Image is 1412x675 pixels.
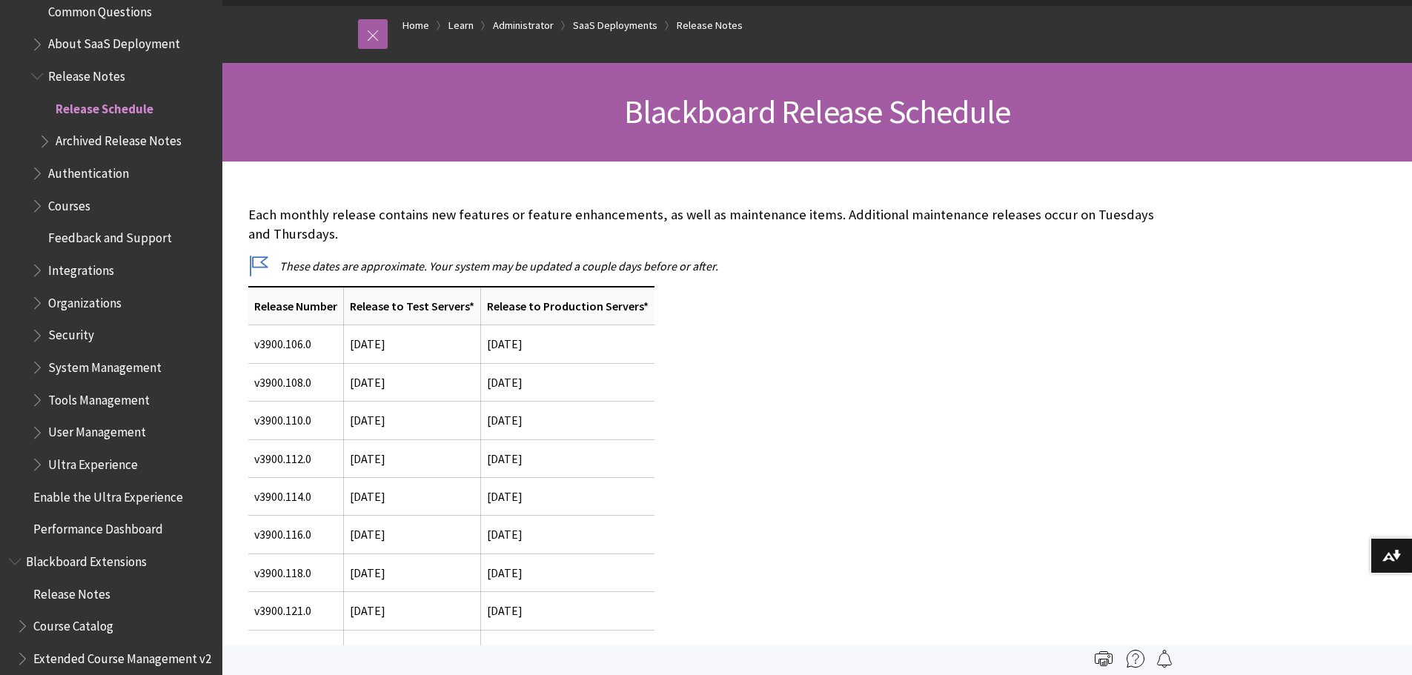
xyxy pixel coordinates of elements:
span: Extended Course Management v2 [33,646,211,666]
span: Courses [48,193,90,213]
span: Course Catalog [33,614,113,634]
span: Ultra Experience [48,452,138,472]
a: Learn [448,16,474,35]
span: Enable the Ultra Experience [33,485,183,505]
span: Blackboard Extensions [26,549,147,569]
td: v3900.118.0 [248,553,344,591]
td: [DATE] [480,516,654,553]
span: Integrations [48,258,114,278]
span: [DATE] [350,603,385,618]
td: v3900.116.0 [248,516,344,553]
td: [DATE] [480,592,654,630]
td: v3900.112.0 [248,439,344,477]
span: Archived Release Notes [56,129,182,149]
span: [DATE] [487,451,523,466]
span: [DATE] [350,451,385,466]
td: v3900.121.0 [248,592,344,630]
td: [DATE] [343,402,480,439]
td: v3900.123.0 [248,630,344,668]
span: [DATE] [350,565,385,580]
span: Performance Dashboard [33,516,163,536]
span: Authentication [48,161,129,181]
td: [DATE] [480,363,654,401]
td: v3900.110.0 [248,402,344,439]
td: v3900.106.0 [248,325,344,363]
span: Release Notes [48,64,125,84]
a: Release Notes [677,16,743,35]
img: Print [1095,650,1113,668]
td: [DATE] [480,630,654,668]
span: Organizations [48,290,122,310]
a: SaaS Deployments [573,16,657,35]
span: [DATE] [350,527,385,542]
td: [DATE] [343,325,480,363]
td: [DATE] [480,477,654,515]
span: User Management [48,420,146,440]
td: [DATE] [480,402,654,439]
img: Follow this page [1156,650,1173,668]
span: Blackboard Release Schedule [624,91,1010,132]
span: Release Schedule [56,96,153,116]
p: These dates are approximate. Your system may be updated a couple days before or after. [248,258,1167,274]
span: About SaaS Deployment [48,32,180,52]
span: [DATE] [350,489,385,504]
th: Release to Production Servers* [480,287,654,325]
span: [DATE] [350,642,385,656]
td: v3900.108.0 [248,363,344,401]
td: [DATE] [343,363,480,401]
span: Feedback and Support [48,226,172,246]
span: Release Notes [33,582,110,602]
a: Administrator [493,16,554,35]
img: More help [1127,650,1144,668]
th: Release Number [248,287,344,325]
a: Home [402,16,429,35]
td: [DATE] [480,553,654,591]
td: v3900.114.0 [248,477,344,515]
p: Each monthly release contains new features or feature enhancements, as well as maintenance items.... [248,205,1167,244]
span: Tools Management [48,388,150,408]
td: [DATE] [480,325,654,363]
span: System Management [48,355,162,375]
th: Release to Test Servers* [343,287,480,325]
span: Security [48,323,94,343]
